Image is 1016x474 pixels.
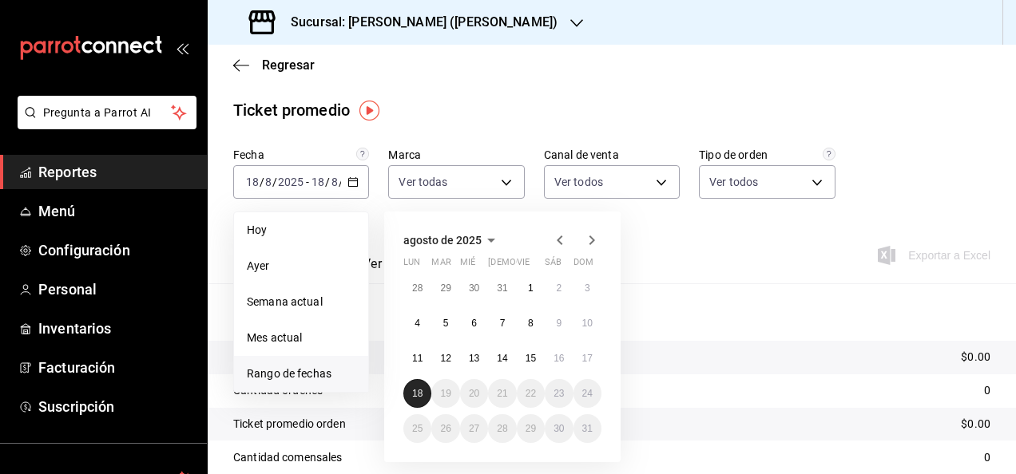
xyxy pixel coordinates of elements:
[233,98,350,122] div: Ticket promedio
[247,222,355,239] span: Hoy
[403,414,431,443] button: 25 de agosto de 2025
[497,353,507,364] abbr: 14 de agosto de 2025
[582,388,593,399] abbr: 24 de agosto de 2025
[412,282,423,294] abbr: 28 de julio de 2025
[545,257,562,274] abbr: sábado
[431,274,459,302] button: 29 de julio de 2025
[440,353,450,364] abbr: 12 de agosto de 2025
[984,382,990,399] p: 0
[460,344,488,373] button: 13 de agosto de 2025
[38,239,194,261] span: Configuración
[399,174,447,190] span: Ver todas
[176,41,189,54] button: open_drawer_menu
[554,174,603,190] span: Ver todos
[247,294,355,310] span: Semana actual
[247,258,355,275] span: Ayer
[526,388,536,399] abbr: 22 de agosto de 2025
[823,148,835,160] svg: Todas las órdenes contabilizan 1 comensal a excepción de órdenes de mesa con comensales obligator...
[528,282,534,294] abbr: 1 de agosto de 2025
[264,176,272,188] input: --
[262,57,315,73] span: Regresar
[412,423,423,434] abbr: 25 de agosto de 2025
[460,257,475,274] abbr: miércoles
[544,149,680,160] label: Canal de venta
[469,388,479,399] abbr: 20 de agosto de 2025
[517,379,545,408] button: 22 de agosto de 2025
[460,309,488,338] button: 6 de agosto de 2025
[38,161,194,183] span: Reportes
[488,379,516,408] button: 21 de agosto de 2025
[545,379,573,408] button: 23 de agosto de 2025
[526,353,536,364] abbr: 15 de agosto de 2025
[11,116,196,132] a: Pregunta a Parrot AI
[517,414,545,443] button: 29 de agosto de 2025
[460,274,488,302] button: 30 de julio de 2025
[573,414,601,443] button: 31 de agosto de 2025
[359,101,379,120] img: Tooltip marker
[961,416,990,433] p: $0.00
[471,318,477,329] abbr: 6 de agosto de 2025
[469,423,479,434] abbr: 27 de agosto de 2025
[38,318,194,339] span: Inventarios
[233,449,343,466] p: Cantidad comensales
[573,257,593,274] abbr: domingo
[403,309,431,338] button: 4 de agosto de 2025
[277,176,304,188] input: ----
[431,414,459,443] button: 26 de agosto de 2025
[545,344,573,373] button: 16 de agosto de 2025
[582,423,593,434] abbr: 31 de agosto de 2025
[443,318,449,329] abbr: 5 de agosto de 2025
[431,344,459,373] button: 12 de agosto de 2025
[440,388,450,399] abbr: 19 de agosto de 2025
[247,365,355,382] span: Rango de fechas
[699,149,835,160] label: Tipo de orden
[415,318,420,329] abbr: 4 de agosto de 2025
[528,318,534,329] abbr: 8 de agosto de 2025
[573,309,601,338] button: 10 de agosto de 2025
[38,357,194,378] span: Facturación
[984,449,990,466] p: 0
[460,414,488,443] button: 27 de agosto de 2025
[306,176,309,188] span: -
[488,274,516,302] button: 31 de julio de 2025
[440,282,450,294] abbr: 29 de julio de 2025
[245,176,260,188] input: --
[573,379,601,408] button: 24 de agosto de 2025
[556,282,562,294] abbr: 2 de agosto de 2025
[412,353,423,364] abbr: 11 de agosto de 2025
[585,282,590,294] abbr: 3 de agosto de 2025
[488,257,582,274] abbr: jueves
[554,388,564,399] abbr: 23 de agosto de 2025
[43,105,172,121] span: Pregunta a Parrot AI
[469,282,479,294] abbr: 30 de julio de 2025
[573,274,601,302] button: 3 de agosto de 2025
[517,257,530,274] abbr: viernes
[388,149,524,160] label: Marca
[403,274,431,302] button: 28 de julio de 2025
[272,176,277,188] span: /
[331,176,339,188] input: --
[488,309,516,338] button: 7 de agosto de 2025
[554,353,564,364] abbr: 16 de agosto de 2025
[311,176,325,188] input: --
[431,257,450,274] abbr: martes
[431,379,459,408] button: 19 de agosto de 2025
[278,13,558,32] h3: Sucursal: [PERSON_NAME] ([PERSON_NAME])
[325,176,330,188] span: /
[403,231,501,250] button: agosto de 2025
[460,379,488,408] button: 20 de agosto de 2025
[260,176,264,188] span: /
[440,423,450,434] abbr: 26 de agosto de 2025
[526,423,536,434] abbr: 29 de agosto de 2025
[38,396,194,417] span: Suscripción
[339,176,343,188] span: /
[497,423,507,434] abbr: 28 de agosto de 2025
[517,274,545,302] button: 1 de agosto de 2025
[403,344,431,373] button: 11 de agosto de 2025
[356,148,369,160] svg: Información delimitada a máximo 62 días.
[545,414,573,443] button: 30 de agosto de 2025
[517,309,545,338] button: 8 de agosto de 2025
[554,423,564,434] abbr: 30 de agosto de 2025
[18,96,196,129] button: Pregunta a Parrot AI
